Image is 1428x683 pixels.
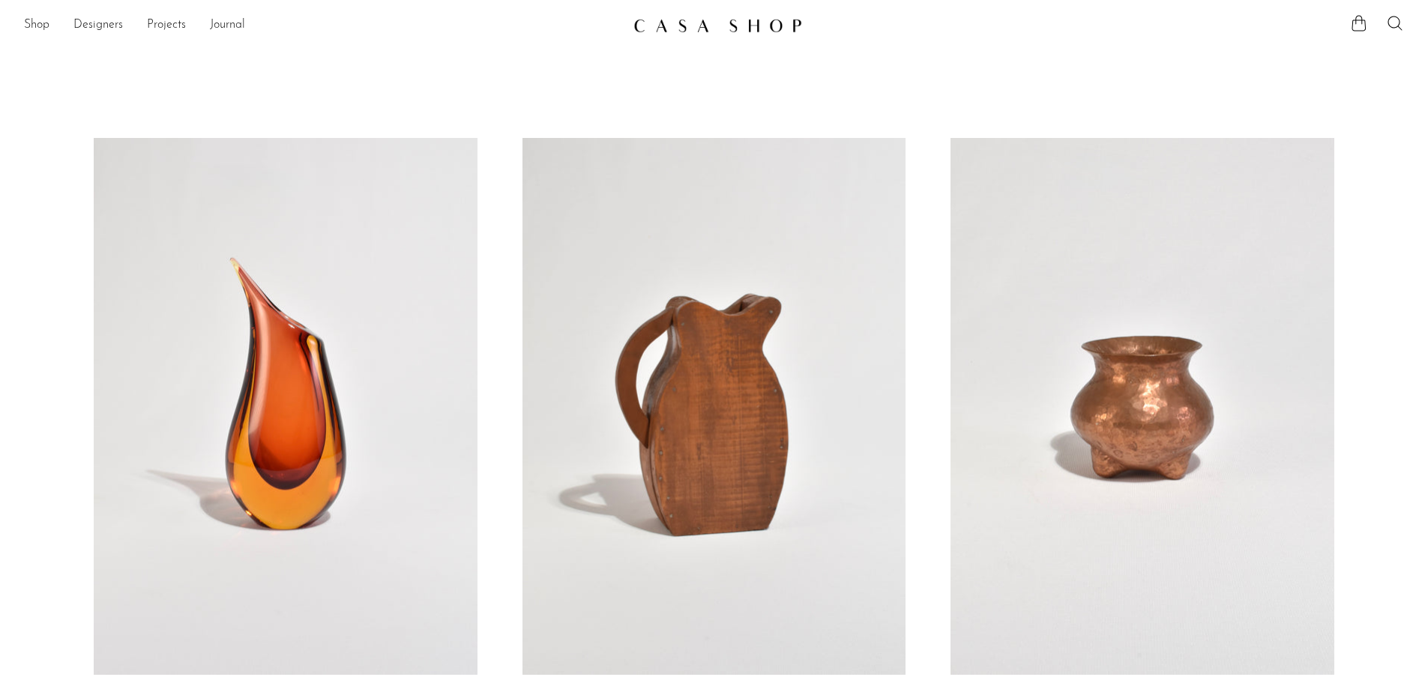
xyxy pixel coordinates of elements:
[24,13,621,38] ul: NEW HEADER MENU
[147,16,186,35] a: Projects
[24,16,49,35] a: Shop
[210,16,245,35] a: Journal
[73,16,123,35] a: Designers
[24,13,621,38] nav: Desktop navigation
